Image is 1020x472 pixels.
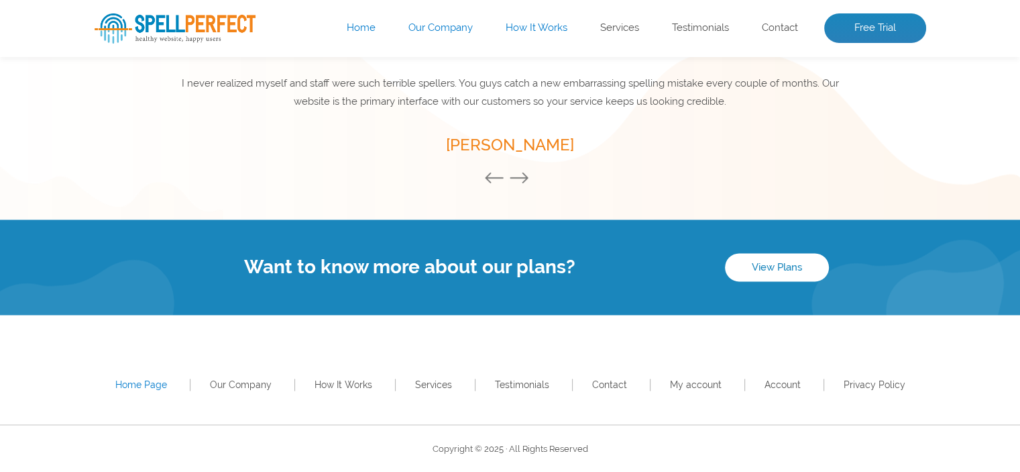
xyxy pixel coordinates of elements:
[495,379,549,390] a: Testimonials
[115,379,167,390] a: Home Page
[824,13,926,43] a: Free Trial
[592,379,627,390] a: Contact
[175,131,846,159] h5: [PERSON_NAME]
[415,379,452,390] a: Services
[408,21,473,35] a: Our Company
[95,54,573,101] h1: Website Analysis
[764,379,801,390] a: Account
[95,218,214,251] button: Scan Website
[762,21,798,35] a: Contact
[95,13,256,44] img: SpellPerfect
[315,379,372,390] a: How It Works
[182,77,839,107] span: I never realized myself and staff were such terrible spellers. You guys catch a new embarrassing ...
[844,379,905,390] a: Privacy Policy
[593,44,926,272] img: Free Webiste Analysis
[725,253,829,281] a: View Plans
[95,168,463,204] input: Enter Your URL
[506,21,567,35] a: How It Works
[210,379,272,390] a: Our Company
[672,21,729,35] a: Testimonials
[509,171,536,186] button: Next
[347,21,376,35] a: Home
[95,54,178,101] span: Free
[670,379,722,390] a: My account
[433,444,588,454] span: Copyright © 2025 · All Rights Reserved
[95,115,573,158] p: Enter your website’s URL to see spelling mistakes, broken links and more
[484,171,511,186] button: Previous
[95,256,725,278] h4: Want to know more about our plans?
[95,375,926,394] nav: Footer Primary Menu
[597,77,865,89] img: Free Webiste Analysis
[600,21,639,35] a: Services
